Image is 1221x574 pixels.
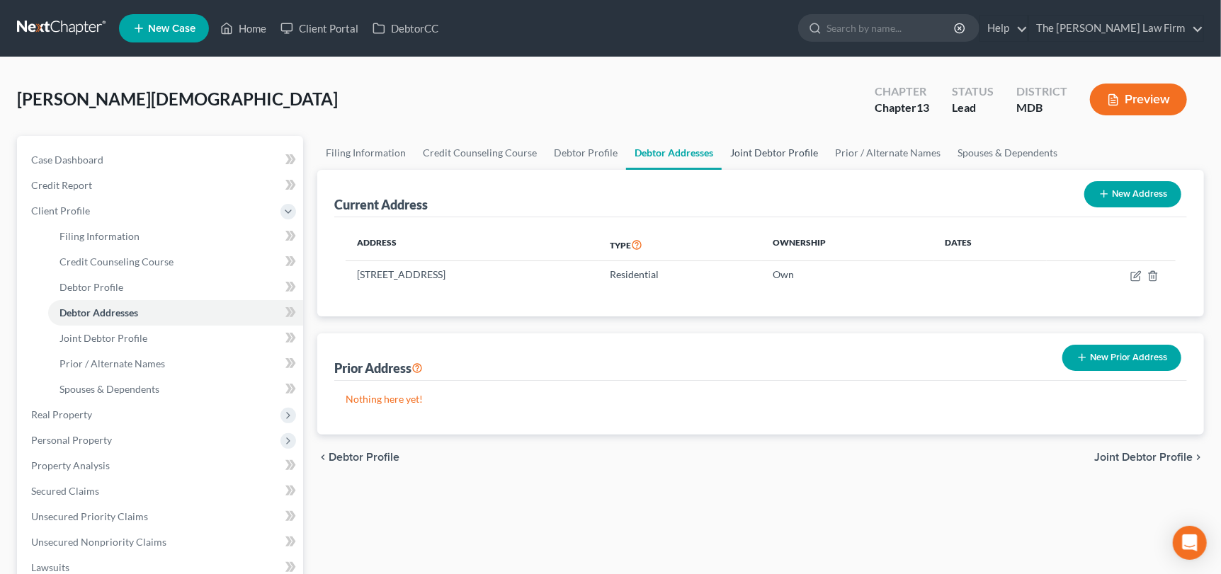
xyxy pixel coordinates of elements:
[59,332,147,344] span: Joint Debtor Profile
[31,459,110,471] span: Property Analysis
[545,136,626,170] a: Debtor Profile
[59,230,140,242] span: Filing Information
[17,88,338,109] span: [PERSON_NAME][DEMOGRAPHIC_DATA]
[1029,16,1203,41] a: The [PERSON_NAME] Law Firm
[48,300,303,326] a: Debtor Addresses
[1084,181,1181,207] button: New Address
[31,561,69,573] span: Lawsuits
[48,249,303,275] a: Credit Counseling Course
[20,147,303,173] a: Case Dashboard
[48,377,303,402] a: Spouses & Dependents
[59,306,138,318] span: Debtor Addresses
[875,100,929,116] div: Chapter
[334,360,423,377] div: Prior Address
[59,383,159,395] span: Spouses & Dependents
[20,478,303,504] a: Secured Claims
[949,136,1066,170] a: Spouses & Dependents
[346,392,1176,406] p: Nothing here yet!
[20,173,303,198] a: Credit Report
[1016,84,1067,100] div: District
[1094,452,1204,463] button: Joint Debtor Profile chevron_right
[20,529,303,555] a: Unsecured Nonpriority Claims
[334,196,428,213] div: Current Address
[934,229,1047,261] th: Dates
[952,100,994,116] div: Lead
[48,275,303,300] a: Debtor Profile
[31,434,112,446] span: Personal Property
[1090,84,1187,115] button: Preview
[365,16,445,41] a: DebtorCC
[875,84,929,100] div: Chapter
[148,23,195,34] span: New Case
[31,154,103,166] span: Case Dashboard
[213,16,273,41] a: Home
[916,101,929,114] span: 13
[1173,526,1207,560] div: Open Intercom Messenger
[59,281,123,293] span: Debtor Profile
[1016,100,1067,116] div: MDB
[952,84,994,100] div: Status
[59,357,165,369] span: Prior / Alternate Names
[31,536,166,548] span: Unsecured Nonpriority Claims
[317,452,399,463] button: chevron_left Debtor Profile
[20,504,303,529] a: Unsecured Priority Claims
[48,351,303,377] a: Prior / Alternate Names
[20,453,303,478] a: Property Analysis
[1193,452,1204,463] i: chevron_right
[48,224,303,249] a: Filing Information
[317,136,414,170] a: Filing Information
[346,229,598,261] th: Address
[346,261,598,288] td: [STREET_ADDRESS]
[761,261,934,288] td: Own
[827,136,949,170] a: Prior / Alternate Names
[31,510,148,522] span: Unsecured Priority Claims
[827,15,956,41] input: Search by name...
[273,16,365,41] a: Client Portal
[414,136,545,170] a: Credit Counseling Course
[1094,452,1193,463] span: Joint Debtor Profile
[626,136,722,170] a: Debtor Addresses
[598,229,761,261] th: Type
[329,452,399,463] span: Debtor Profile
[761,229,934,261] th: Ownership
[722,136,827,170] a: Joint Debtor Profile
[31,205,90,217] span: Client Profile
[31,179,92,191] span: Credit Report
[59,256,174,268] span: Credit Counseling Course
[48,326,303,351] a: Joint Debtor Profile
[1062,345,1181,371] button: New Prior Address
[598,261,761,288] td: Residential
[31,485,99,497] span: Secured Claims
[317,452,329,463] i: chevron_left
[31,408,92,420] span: Real Property
[980,16,1028,41] a: Help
